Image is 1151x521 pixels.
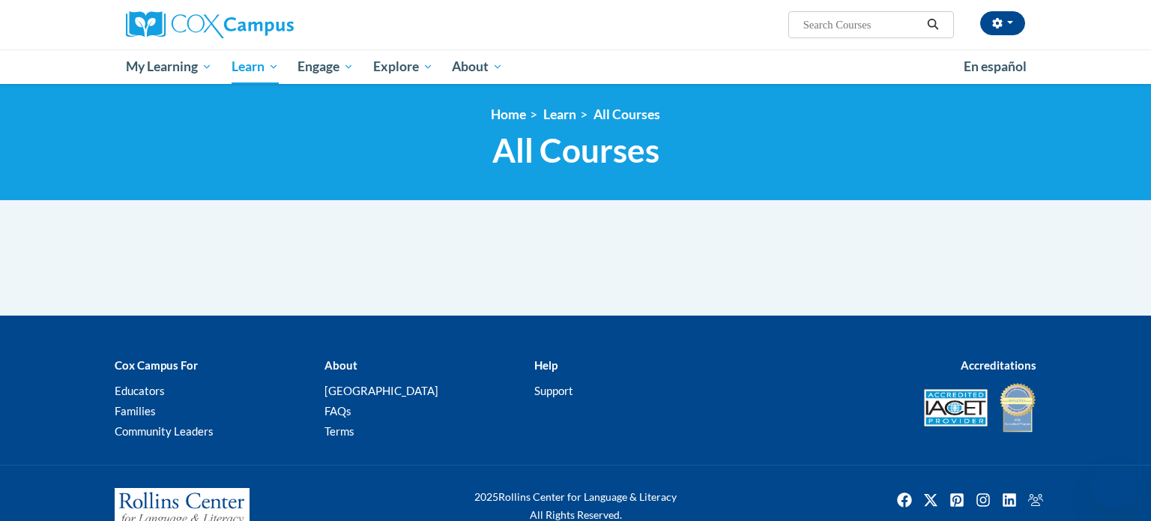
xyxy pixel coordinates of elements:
a: Community Leaders [115,424,214,438]
a: Learn [222,49,288,84]
a: My Learning [116,49,222,84]
a: Facebook [892,488,916,512]
span: About [452,58,503,76]
img: Facebook icon [892,488,916,512]
button: Account Settings [980,11,1025,35]
a: Engage [288,49,363,84]
a: En español [954,51,1036,82]
img: Pinterest icon [945,488,969,512]
div: Main menu [103,49,1048,84]
span: En español [964,58,1027,74]
button: Search [922,16,944,34]
span: My Learning [126,58,212,76]
a: Families [115,404,156,418]
a: Educators [115,384,165,397]
a: Learn [543,106,576,122]
a: Home [491,106,526,122]
a: Explore [363,49,443,84]
a: Support [534,384,573,397]
input: Search Courses [802,16,922,34]
img: Facebook group icon [1024,488,1048,512]
a: Terms [324,424,354,438]
a: About [443,49,513,84]
iframe: Button to launch messaging window [1091,461,1139,509]
span: All Courses [492,130,659,170]
img: LinkedIn icon [997,488,1021,512]
a: Instagram [971,488,995,512]
b: Help [534,358,558,372]
span: Learn [232,58,279,76]
a: Cox Campus [126,11,411,38]
span: Explore [373,58,433,76]
a: Twitter [919,488,943,512]
img: Twitter icon [919,488,943,512]
b: Accreditations [961,358,1036,372]
a: [GEOGRAPHIC_DATA] [324,384,438,397]
b: Cox Campus For [115,358,198,372]
a: FAQs [324,404,351,418]
span: 2025 [474,490,498,503]
a: Facebook Group [1024,488,1048,512]
img: IDA® Accredited [999,382,1036,434]
a: All Courses [593,106,660,122]
span: Engage [297,58,354,76]
a: Pinterest [945,488,969,512]
img: Cox Campus [126,11,294,38]
img: Instagram icon [971,488,995,512]
b: About [324,358,357,372]
a: Linkedin [997,488,1021,512]
img: Accredited IACET® Provider [924,389,988,427]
